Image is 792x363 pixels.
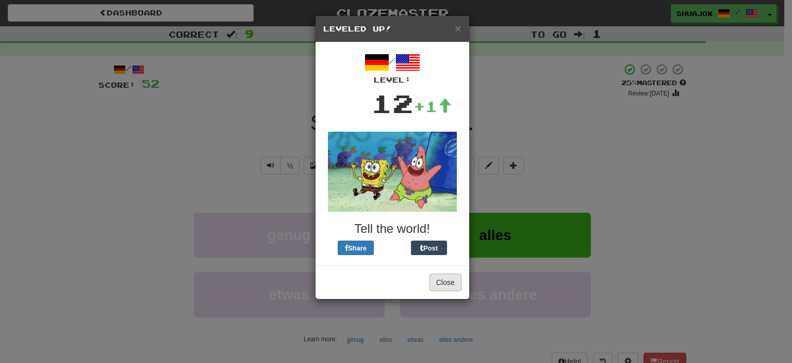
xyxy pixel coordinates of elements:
[414,96,452,117] div: +1
[374,241,411,255] iframe: X Post Button
[323,222,461,235] h3: Tell the world!
[323,75,461,85] div: Level:
[371,85,414,121] div: 12
[323,24,461,34] h5: Leveled Up!
[338,241,374,255] button: Share
[455,23,461,34] button: Close
[323,50,461,85] div: /
[328,132,457,212] img: spongebob-53e4afb176f15ec50bbd25504a55505dc7932d5912ae3779acb110eb58d89fe3.gif
[430,274,461,291] button: Close
[455,22,461,34] span: ×
[411,241,447,255] button: Post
